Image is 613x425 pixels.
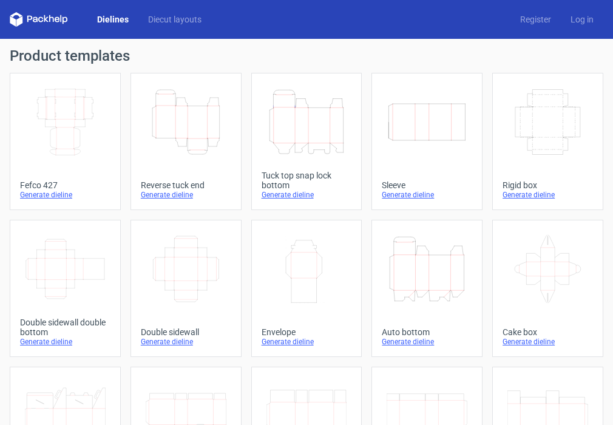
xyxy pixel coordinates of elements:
h1: Product templates [10,49,603,63]
a: Fefco 427Generate dieline [10,73,121,210]
div: Reverse tuck end [141,180,231,190]
a: Diecut layouts [138,13,211,25]
div: Generate dieline [262,337,352,347]
div: Double sidewall double bottom [20,318,110,337]
a: Dielines [87,13,138,25]
div: Sleeve [382,180,472,190]
a: Reverse tuck endGenerate dieline [130,73,242,210]
div: Generate dieline [503,190,593,200]
div: Fefco 427 [20,180,110,190]
a: Auto bottomGenerate dieline [371,220,483,357]
div: Cake box [503,327,593,337]
div: Generate dieline [141,337,231,347]
div: Double sidewall [141,327,231,337]
a: EnvelopeGenerate dieline [251,220,362,357]
div: Generate dieline [20,337,110,347]
a: Log in [561,13,603,25]
a: Double sidewallGenerate dieline [130,220,242,357]
div: Generate dieline [382,190,472,200]
div: Generate dieline [262,190,352,200]
div: Generate dieline [141,190,231,200]
div: Generate dieline [503,337,593,347]
div: Rigid box [503,180,593,190]
div: Envelope [262,327,352,337]
div: Generate dieline [20,190,110,200]
div: Tuck top snap lock bottom [262,171,352,190]
a: SleeveGenerate dieline [371,73,483,210]
a: Cake boxGenerate dieline [492,220,603,357]
a: Rigid boxGenerate dieline [492,73,603,210]
div: Generate dieline [382,337,472,347]
div: Auto bottom [382,327,472,337]
a: Tuck top snap lock bottomGenerate dieline [251,73,362,210]
a: Double sidewall double bottomGenerate dieline [10,220,121,357]
a: Register [510,13,561,25]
